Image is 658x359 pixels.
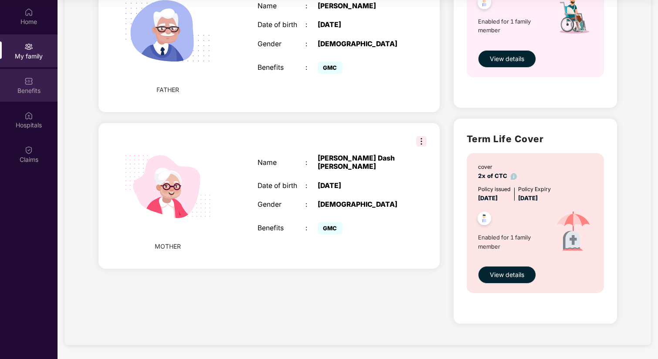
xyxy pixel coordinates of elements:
div: Gender [258,40,305,48]
div: Policy issued [478,185,511,193]
img: svg+xml;base64,PHN2ZyBpZD0iQmVuZWZpdHMiIHhtbG5zPSJodHRwOi8vd3d3LnczLm9yZy8yMDAwL3N2ZyIgd2lkdGg9Ij... [24,77,33,85]
span: GMC [318,62,342,74]
span: MOTHER [155,242,181,251]
img: svg+xml;base64,PHN2ZyB4bWxucz0iaHR0cDovL3d3dy53My5vcmcvMjAwMC9zdmciIHdpZHRoPSI0OC45NDMiIGhlaWdodD... [474,209,495,230]
div: Policy Expiry [518,185,551,193]
div: : [305,201,318,209]
span: View details [490,270,524,280]
div: : [305,64,318,72]
div: [DATE] [318,182,402,190]
div: [DATE] [318,21,402,29]
span: View details [490,54,524,64]
div: Benefits [258,64,305,72]
div: [DEMOGRAPHIC_DATA] [318,40,402,48]
img: svg+xml;base64,PHN2ZyBpZD0iQ2xhaW0iIHhtbG5zPSJodHRwOi8vd3d3LnczLm9yZy8yMDAwL3N2ZyIgd2lkdGg9IjIwIi... [24,146,33,154]
img: svg+xml;base64,PHN2ZyB3aWR0aD0iMjAiIGhlaWdodD0iMjAiIHZpZXdCb3g9IjAgMCAyMCAyMCIgZmlsbD0ibm9uZSIgeG... [24,42,33,51]
div: Name [258,2,305,10]
div: Date of birth [258,21,305,29]
div: [PERSON_NAME] Dash [PERSON_NAME] [318,154,402,171]
span: FATHER [156,85,179,95]
div: : [305,40,318,48]
img: svg+xml;base64,PHN2ZyB4bWxucz0iaHR0cDovL3d3dy53My5vcmcvMjAwMC9zdmciIHdpZHRoPSIyMjQiIGhlaWdodD0iMT... [113,132,223,242]
img: svg+xml;base64,PHN2ZyB3aWR0aD0iMzIiIGhlaWdodD0iMzIiIHZpZXdCb3g9IjAgMCAzMiAzMiIgZmlsbD0ibm9uZSIgeG... [416,136,427,147]
div: Name [258,159,305,167]
img: svg+xml;base64,PHN2ZyBpZD0iSG9tZSIgeG1sbnM9Imh0dHA6Ly93d3cudzMub3JnLzIwMDAvc3ZnIiB3aWR0aD0iMjAiIG... [24,8,33,17]
span: [DATE] [478,195,498,202]
div: : [305,224,318,232]
div: [PERSON_NAME] [318,2,402,10]
span: 2x of CTC [478,172,517,179]
img: icon [546,203,600,262]
span: Enabled for 1 family member [478,17,546,35]
h2: Term Life Cover [467,132,604,146]
div: : [305,2,318,10]
div: : [305,21,318,29]
div: cover [478,163,517,171]
div: Benefits [258,224,305,232]
img: info [511,173,517,180]
button: View details [478,50,536,68]
div: : [305,182,318,190]
span: [DATE] [518,195,538,202]
div: Gender [258,201,305,209]
span: GMC [318,222,342,234]
img: svg+xml;base64,PHN2ZyBpZD0iSG9zcGl0YWxzIiB4bWxucz0iaHR0cDovL3d3dy53My5vcmcvMjAwMC9zdmciIHdpZHRoPS... [24,111,33,120]
span: Enabled for 1 family member [478,233,546,251]
div: [DEMOGRAPHIC_DATA] [318,201,402,209]
button: View details [478,266,536,284]
div: Date of birth [258,182,305,190]
div: : [305,159,318,167]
